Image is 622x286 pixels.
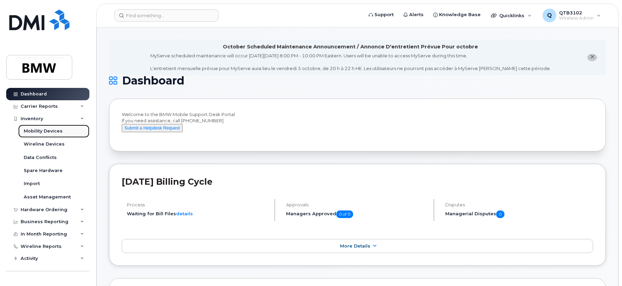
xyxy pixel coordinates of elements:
iframe: Messenger Launcher [592,256,617,281]
h4: Process [127,202,269,207]
h5: Managerial Disputes [445,210,593,218]
div: Welcome to the BMW Mobile Support Desk Portal If you need assistance, call [PHONE_NUMBER]. [122,111,593,139]
h4: Approvals [286,202,428,207]
div: October Scheduled Maintenance Announcement / Annonce D'entretient Prévue Pour octobre [223,43,478,50]
h2: [DATE] Billing Cycle [122,176,593,187]
h4: Disputes [445,202,593,207]
div: MyServe scheduled maintenance will occur [DATE][DATE] 8:00 PM - 10:00 PM Eastern. Users will be u... [150,53,551,72]
a: details [176,211,193,216]
li: Waiting for Bill Files [127,210,269,217]
span: More Details [340,243,370,249]
a: Submit a Helpdesk Request [122,125,183,130]
button: Submit a Helpdesk Request [122,124,183,133]
span: 0 of 0 [336,210,353,218]
button: close notification [587,54,597,61]
span: Dashboard [122,76,184,86]
h5: Managers Approved [286,210,428,218]
span: 0 [496,210,504,218]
